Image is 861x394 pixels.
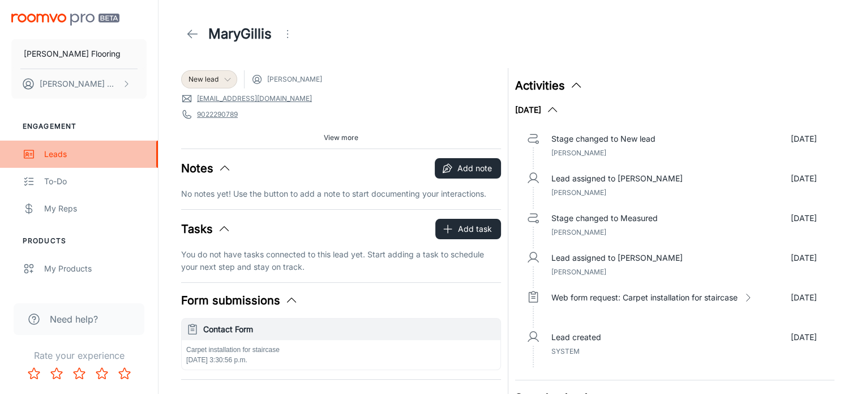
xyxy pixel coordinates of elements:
[44,202,147,215] div: My Reps
[11,69,147,99] button: [PERSON_NAME] Wood
[44,262,147,275] div: My Products
[203,323,496,336] h6: Contact Form
[44,175,147,188] div: To-do
[45,362,68,385] button: Rate 2 star
[319,129,363,146] button: View more
[181,248,501,273] p: You do not have tasks connected to this lead yet. Start adding a task to schedule your next step ...
[515,77,583,94] button: Activities
[790,291,816,304] p: [DATE]
[23,362,45,385] button: Rate 1 star
[435,219,501,239] button: Add task
[40,78,119,90] p: [PERSON_NAME] Wood
[208,24,272,44] h1: MaryGillis
[181,188,501,200] p: No notes yet! Use the button to add a note to start documenting your interactions.
[189,74,219,84] span: New lead
[186,356,247,364] span: [DATE] 3:30:56 p.m.
[435,158,501,179] button: Add note
[790,212,816,224] p: [DATE]
[9,349,149,362] p: Rate your experience
[790,172,816,185] p: [DATE]
[790,252,816,264] p: [DATE]
[551,188,606,197] span: [PERSON_NAME]
[551,268,606,276] span: [PERSON_NAME]
[44,148,147,160] div: Leads
[113,362,136,385] button: Rate 5 star
[551,228,606,236] span: [PERSON_NAME]
[551,172,683,185] p: Lead assigned to [PERSON_NAME]
[551,252,683,264] p: Lead assigned to [PERSON_NAME]
[181,70,237,88] div: New lead
[181,221,231,238] button: Tasks
[276,23,299,45] button: Open menu
[197,109,238,120] a: 9022290789
[68,362,91,385] button: Rate 3 star
[551,149,606,157] span: [PERSON_NAME]
[790,331,816,344] p: [DATE]
[44,290,147,302] div: Suppliers
[551,347,580,355] span: System
[197,94,312,104] a: [EMAIL_ADDRESS][DOMAIN_NAME]
[11,14,119,26] img: Roomvo PRO Beta
[551,291,738,304] p: Web form request: Carpet installation for staircase
[11,39,147,69] button: [PERSON_NAME] Flooring
[91,362,113,385] button: Rate 4 star
[551,212,658,224] p: Stage changed to Measured
[551,133,656,145] p: Stage changed to New lead
[790,133,816,145] p: [DATE]
[551,331,601,344] p: Lead created
[267,74,322,84] span: [PERSON_NAME]
[181,160,232,177] button: Notes
[186,345,496,355] p: Carpet installation for staircase
[182,319,500,370] button: Contact FormCarpet installation for staircase[DATE] 3:30:56 p.m.
[24,48,121,60] p: [PERSON_NAME] Flooring
[324,133,358,143] span: View more
[515,103,559,117] button: [DATE]
[181,292,298,309] button: Form submissions
[50,312,98,326] span: Need help?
